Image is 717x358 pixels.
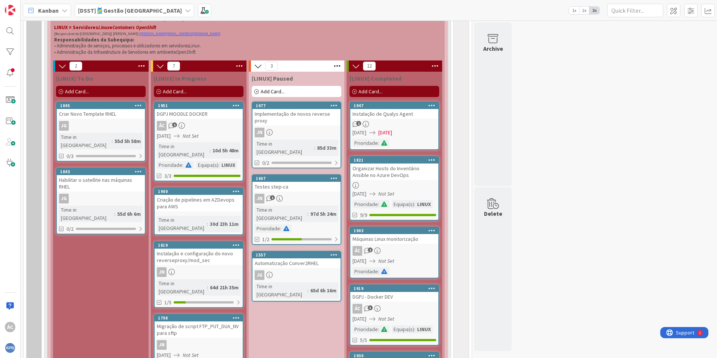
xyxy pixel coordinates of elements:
span: [DATE] [353,315,366,323]
div: 1843Habilitar o satellite nas máquinas RHEL [57,168,145,192]
div: 1557 [252,252,341,258]
span: : [314,144,315,152]
div: Instalação de Qualys Agent [350,109,438,119]
span: : [307,210,308,218]
i: Not Set [378,315,394,322]
div: 1819 [158,243,243,248]
div: ÁC [155,121,243,131]
div: 1843 [57,168,145,175]
div: JG [59,121,69,131]
span: 1 [172,122,177,127]
div: 1903 [350,227,438,234]
span: 9/9 [360,211,367,219]
span: [Responsável de [GEOGRAPHIC_DATA]] [PERSON_NAME] | [54,31,140,36]
div: 1845 [57,102,145,109]
div: 1947Instalação de Qualys Agent [350,102,438,119]
em: Linux [98,24,109,31]
strong: LINUX = Servidores e [54,24,156,31]
div: 65d 6h 16m [308,286,338,295]
span: : [112,137,113,145]
div: Migração de script FTP_PUT_DUA_NV para sftp [155,321,243,338]
div: LINUX [415,325,433,333]
div: 1667Testes step-ca [252,175,341,192]
div: ÁC [5,322,15,332]
span: . [200,43,201,49]
span: 1/2 [262,236,269,243]
i: Not Set [183,133,199,139]
div: Prioridade [157,161,182,169]
span: : [378,267,379,275]
div: Prioridade [353,139,378,147]
span: 0/2 [262,159,269,167]
span: Kanban [38,6,59,15]
div: 1821 [350,157,438,164]
div: 85d 33m [315,144,338,152]
div: JN [252,194,341,203]
div: Prioridade [353,200,378,208]
div: 1821Organizar Hosts do Inventário Ansible no Azure DevOps [350,157,438,180]
div: Criar Novo Template RHEL [57,109,145,119]
span: [LINUX] To Do [56,75,93,82]
span: Add Card... [358,88,382,95]
span: [DATE] [353,190,366,198]
div: Time in [GEOGRAPHIC_DATA] [157,216,207,232]
span: : [209,146,211,155]
div: JN [252,128,341,137]
div: JN [255,194,264,203]
div: 1900 [155,188,243,195]
div: 1903 [354,228,438,233]
div: 55d 5h 58m [113,137,143,145]
div: 1798Migração de script FTP_PUT_DUA_NV para sftp [155,315,243,338]
b: [DSST]🎽Gestão [GEOGRAPHIC_DATA] [78,7,182,14]
div: 1900 [158,189,243,194]
div: JG [59,194,69,203]
a: 1821Organizar Hosts do Inventário Ansible no Azure DevOps[DATE]Not SetPrioridade:Equipa(s):LINUX9/9 [350,156,439,221]
div: 1845 [60,103,145,108]
span: 2x [579,7,589,14]
div: ÁC [350,246,438,256]
span: 0/2 [66,225,74,233]
div: 1947 [354,103,438,108]
div: LINUX [415,200,433,208]
div: JN [157,267,167,277]
div: ÁC [353,304,362,314]
div: Time in [GEOGRAPHIC_DATA] [157,279,207,296]
div: Prioridade [255,224,280,233]
a: 1900Criação de pipelines em AZDevops para AWSTime in [GEOGRAPHIC_DATA]:30d 23h 11m [154,187,243,235]
a: 1951DGPJ MOODLE DOCKERÁC[DATE]Not SetTime in [GEOGRAPHIC_DATA]:10d 5h 48mPrioridade:Equipa(s):LIN... [154,102,243,181]
i: Not Set [378,190,394,197]
span: : [378,139,379,147]
span: : [414,325,415,333]
span: Support [16,1,34,10]
span: 7 [167,62,180,71]
div: JG [57,194,145,203]
span: [LINUX] In Progress [154,75,207,82]
div: 55d 6h 6m [115,210,143,218]
strong: Responsabilidades da Subequipa: [54,37,134,43]
div: JN [155,267,243,277]
div: 1798 [155,315,243,321]
div: Implementação de novos reverse proxy [252,109,341,125]
div: JN [255,128,264,137]
div: 10d 5h 48m [211,146,240,155]
div: 1677Implementação de novos reverse proxy [252,102,341,125]
span: 1/5 [164,299,171,306]
span: • Administração da Infraestrutura de Servidores em ambiente [54,49,176,55]
a: [PERSON_NAME][EMAIL_ADDRESS][DOMAIN_NAME] [140,31,220,36]
span: 3x [589,7,599,14]
div: 1951 [155,102,243,109]
span: [DATE] [353,129,366,137]
div: JG [255,270,264,280]
div: Automatização Conver2RHEL [252,258,341,268]
div: Time in [GEOGRAPHIC_DATA] [157,142,209,159]
span: : [218,161,220,169]
div: 1845Criar Novo Template RHEL [57,102,145,119]
div: Testes step-ca [252,182,341,192]
span: 1 [368,248,373,252]
span: 3/3 [164,172,171,180]
div: DGPJ - Docker DEV [350,292,438,302]
span: : [182,161,183,169]
div: 1919 [354,286,438,291]
div: Archive [483,44,503,53]
div: 97d 5h 24m [308,210,338,218]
